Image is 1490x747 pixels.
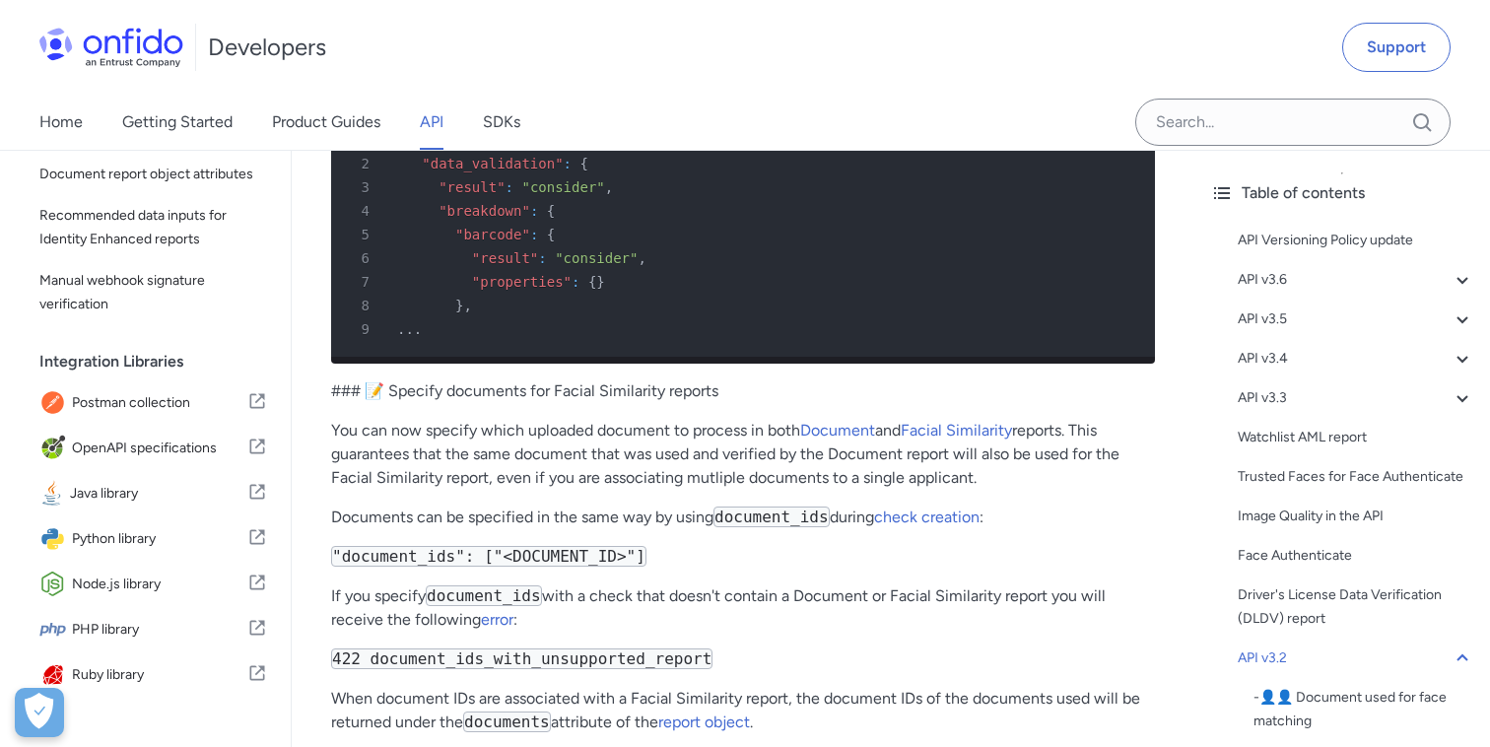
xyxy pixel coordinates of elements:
div: - 👤👤 Document used for face matching [1253,686,1474,733]
a: Facial Similarity [901,421,1012,440]
a: IconRuby libraryRuby library [32,653,275,697]
a: -👤👤 Document used for face matching [1253,686,1474,733]
img: IconPHP library [39,616,72,644]
span: 7 [339,270,383,294]
a: Face Authenticate [1238,544,1474,568]
img: IconNode.js library [39,571,72,598]
span: : [506,179,513,195]
a: Recommended data inputs for Identity Enhanced reports [32,196,275,259]
span: "barcode" [455,227,530,242]
a: Trusted Faces for Face Authenticate [1238,465,1474,489]
span: 6 [339,246,383,270]
div: Cookie Preferences [15,688,64,737]
span: Node.js library [72,571,247,598]
a: report object [658,713,750,731]
span: "consider" [555,250,638,266]
a: error [481,610,513,629]
a: API v3.2 [1238,646,1474,670]
div: Integration Libraries [39,342,283,381]
h1: Developers [208,32,326,63]
a: Document [800,421,875,440]
code: 422 document_ids_with_unsupported_report [331,648,712,669]
a: API Versioning Policy update [1238,229,1474,252]
span: , [605,179,613,195]
img: Onfido Logo [39,28,183,67]
code: documents [463,712,551,732]
a: API v3.6 [1238,268,1474,292]
span: 4 [339,199,383,223]
a: Manual webhook signature verification [32,261,275,324]
span: Recommended data inputs for Identity Enhanced reports [39,204,267,251]
img: IconPython library [39,525,72,553]
span: "consider" [521,179,604,195]
span: 3 [339,175,383,199]
a: Image Quality in the API [1238,505,1474,528]
span: 8 [339,294,383,317]
span: Python library [72,525,247,553]
a: Support [1342,23,1451,72]
span: { [547,203,555,219]
p: You can now specify which uploaded document to process in both and reports. This guarantees that ... [331,419,1155,490]
a: Getting Started [122,95,233,150]
a: Document report object attributes [32,155,275,194]
span: "result" [439,179,505,195]
a: SDKs [483,95,520,150]
a: API [420,95,443,150]
a: IconOpenAPI specificationsOpenAPI specifications [32,427,275,470]
span: : [538,250,546,266]
span: Java library [70,480,247,508]
span: : [530,227,538,242]
span: { [579,156,587,171]
code: document_ids [713,507,830,527]
span: : [572,274,579,290]
span: : [530,203,538,219]
span: "data_validation" [422,156,563,171]
span: "properties" [472,274,572,290]
a: Home [39,95,83,150]
button: Open Preferences [15,688,64,737]
code: document_ids [426,585,542,606]
a: Watchlist AML report [1238,426,1474,449]
input: Onfido search input field [1135,99,1451,146]
span: "result" [472,250,538,266]
a: IconNode.js libraryNode.js library [32,563,275,606]
div: Table of contents [1210,181,1474,205]
span: "breakdown" [439,203,530,219]
span: , [463,298,471,313]
a: IconJava libraryJava library [32,472,275,515]
span: { [588,274,596,290]
span: 5 [339,223,383,246]
img: IconPostman collection [39,389,72,417]
span: { [547,227,555,242]
span: Ruby library [72,661,247,689]
p: When document IDs are associated with a Facial Similarity report, the document IDs of the documen... [331,687,1155,734]
a: API v3.3 [1238,386,1474,410]
span: OpenAPI specifications [72,435,247,462]
span: Manual webhook signature verification [39,269,267,316]
span: Postman collection [72,389,247,417]
a: Driver's License Data Verification (DLDV) report [1238,583,1474,631]
p: If you specify with a check that doesn't contain a Document or Facial Similarity report you will ... [331,584,1155,632]
span: Document report object attributes [39,163,267,186]
span: : [564,156,572,171]
a: API v3.5 [1238,307,1474,331]
a: IconPostman collectionPostman collection [32,381,275,425]
a: IconPHP libraryPHP library [32,608,275,651]
a: check creation [874,508,980,526]
a: API v3.4 [1238,347,1474,371]
span: } [455,298,463,313]
span: ... [397,321,422,337]
span: } [596,274,604,290]
a: IconPython libraryPython library [32,517,275,561]
p: Documents can be specified in the same way by using during : [331,506,1155,529]
span: 9 [339,317,383,341]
